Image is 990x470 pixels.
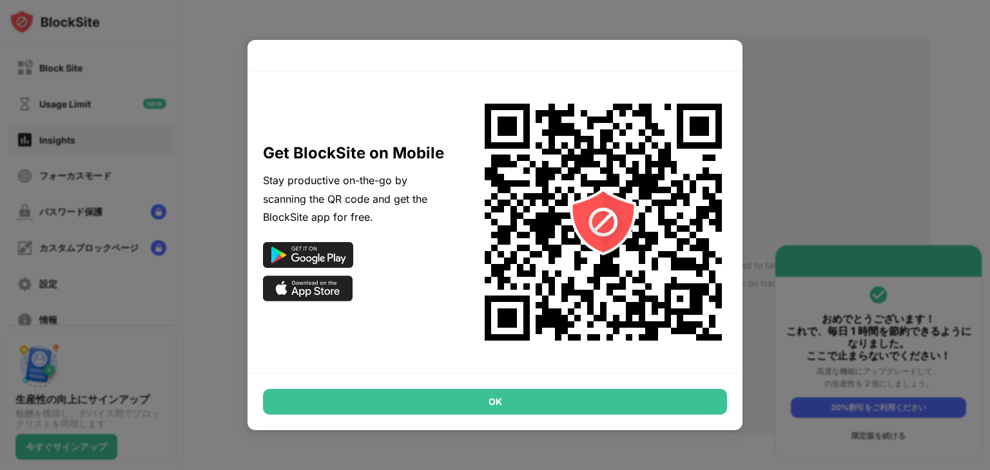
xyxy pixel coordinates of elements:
div: Stay productive on-the-go by scanning the QR code and get the BlockSite app for free. [263,171,449,227]
div: OK [263,389,727,415]
img: onboard-omni-qr-code.svg [468,87,739,357]
div: Get BlockSite on Mobile [263,143,449,164]
img: google-play-black.svg [263,242,353,268]
img: app-store-black.svg [263,276,353,301]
